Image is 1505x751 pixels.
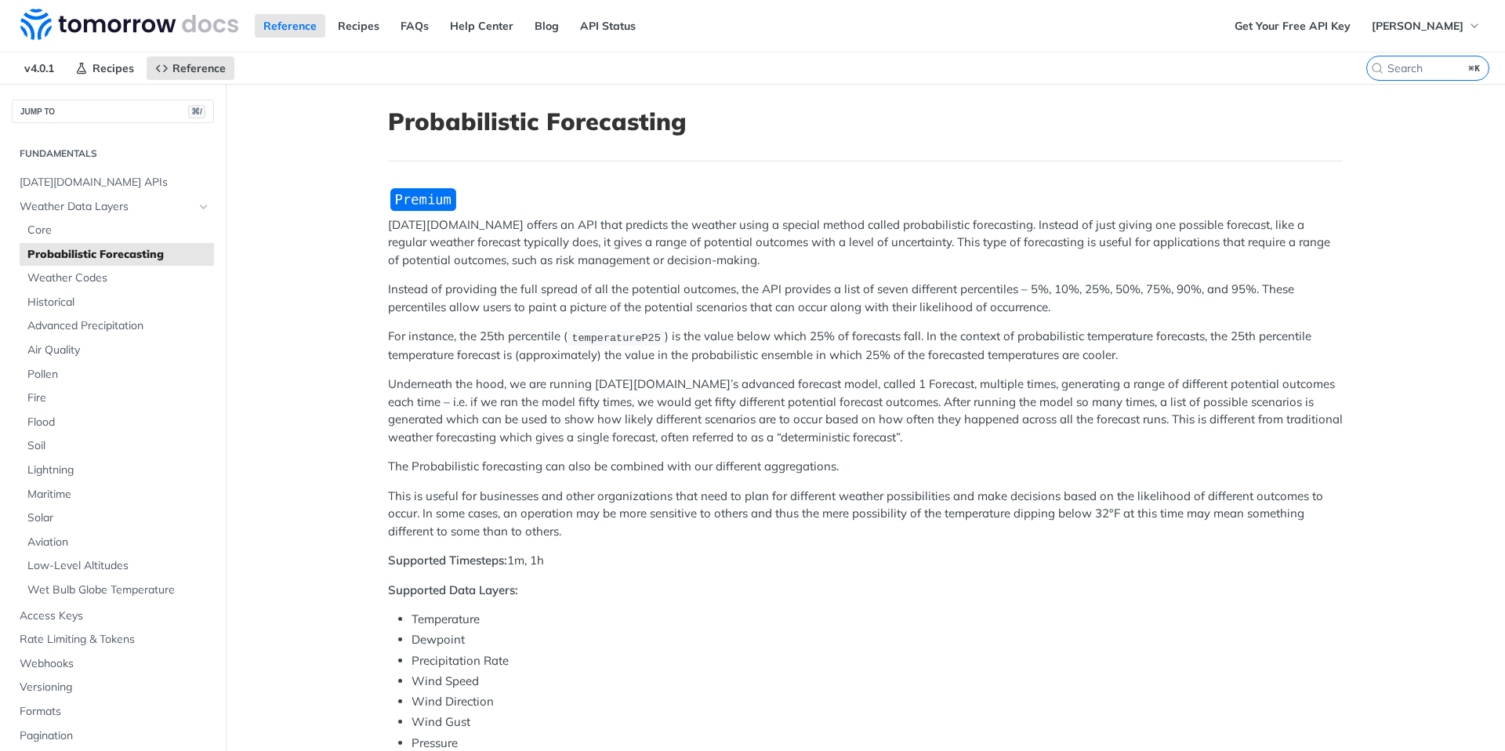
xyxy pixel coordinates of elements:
strong: Supported Timesteps: [388,553,507,568]
a: API Status [571,14,644,38]
p: This is useful for businesses and other organizations that need to plan for different weather pos... [388,488,1343,541]
span: Pollen [27,367,210,383]
span: Pagination [20,728,210,744]
p: The Probabilistic forecasting can also be combined with our different aggregations. [388,458,1343,476]
a: [DATE][DOMAIN_NAME] APIs [12,171,214,194]
a: Air Quality [20,339,214,362]
span: Weather Codes [27,270,210,286]
h2: Fundamentals [12,147,214,161]
a: Get Your Free API Key [1226,14,1359,38]
a: Weather Data LayersHide subpages for Weather Data Layers [12,195,214,219]
span: Recipes [92,61,134,75]
a: Weather Codes [20,267,214,290]
a: Maritime [20,483,214,506]
span: [DATE][DOMAIN_NAME] APIs [20,175,210,190]
p: For instance, the 25th percentile ( ) is the value below which 25% of forecasts fall. In the cont... [388,328,1343,364]
a: Core [20,219,214,242]
span: [PERSON_NAME] [1372,19,1463,33]
a: Fire [20,386,214,410]
span: Advanced Precipitation [27,318,210,334]
a: Pagination [12,724,214,748]
a: Wet Bulb Globe Temperature [20,579,214,602]
a: Reference [255,14,325,38]
button: Hide subpages for Weather Data Layers [198,201,210,213]
button: [PERSON_NAME] [1363,14,1489,38]
a: FAQs [392,14,437,38]
a: Pollen [20,363,214,386]
a: Probabilistic Forecasting [20,243,214,267]
strong: Supported Data Layers: [388,582,518,597]
span: Webhooks [20,656,210,672]
span: Reference [172,61,226,75]
p: [DATE][DOMAIN_NAME] offers an API that predicts the weather using a special method called probabi... [388,216,1343,270]
li: Wind Speed [412,673,1343,691]
span: Weather Data Layers [20,199,194,215]
span: temperatureP25 [571,332,660,343]
li: Wind Direction [412,693,1343,711]
span: Low-Level Altitudes [27,558,210,574]
li: Temperature [412,611,1343,629]
span: Flood [27,415,210,430]
a: Aviation [20,531,214,554]
span: Air Quality [27,343,210,358]
a: Lightning [20,459,214,482]
button: JUMP TO⌘/ [12,100,214,123]
p: Underneath the hood, we are running [DATE][DOMAIN_NAME]’s advanced forecast model, called 1 Forec... [388,375,1343,446]
kbd: ⌘K [1465,60,1485,76]
a: Reference [147,56,234,80]
a: Flood [20,411,214,434]
span: Fire [27,390,210,406]
a: Recipes [329,14,388,38]
span: Access Keys [20,608,210,624]
span: Maritime [27,487,210,502]
a: Rate Limiting & Tokens [12,628,214,651]
p: Instead of providing the full spread of all the potential outcomes, the API provides a list of se... [388,281,1343,316]
span: Lightning [27,463,210,478]
a: Webhooks [12,652,214,676]
p: 1m, 1h [388,552,1343,570]
a: Solar [20,506,214,530]
span: Probabilistic Forecasting [27,247,210,263]
span: Historical [27,295,210,310]
a: Formats [12,700,214,724]
a: Versioning [12,676,214,699]
a: Access Keys [12,604,214,628]
span: Soil [27,438,210,454]
a: Advanced Precipitation [20,314,214,338]
h1: Probabilistic Forecasting [388,107,1343,136]
li: Dewpoint [412,631,1343,649]
span: Aviation [27,535,210,550]
a: Help Center [441,14,522,38]
span: ⌘/ [188,105,205,118]
span: Formats [20,704,210,720]
span: Solar [27,510,210,526]
span: Versioning [20,680,210,695]
svg: Search [1371,62,1384,74]
span: Wet Bulb Globe Temperature [27,582,210,598]
a: Low-Level Altitudes [20,554,214,578]
a: Soil [20,434,214,458]
li: Wind Gust [412,713,1343,731]
span: Core [27,223,210,238]
a: Blog [526,14,568,38]
a: Recipes [67,56,143,80]
span: v4.0.1 [16,56,63,80]
span: Rate Limiting & Tokens [20,632,210,648]
a: Historical [20,291,214,314]
li: Precipitation Rate [412,652,1343,670]
img: Tomorrow.io Weather API Docs [20,9,238,40]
